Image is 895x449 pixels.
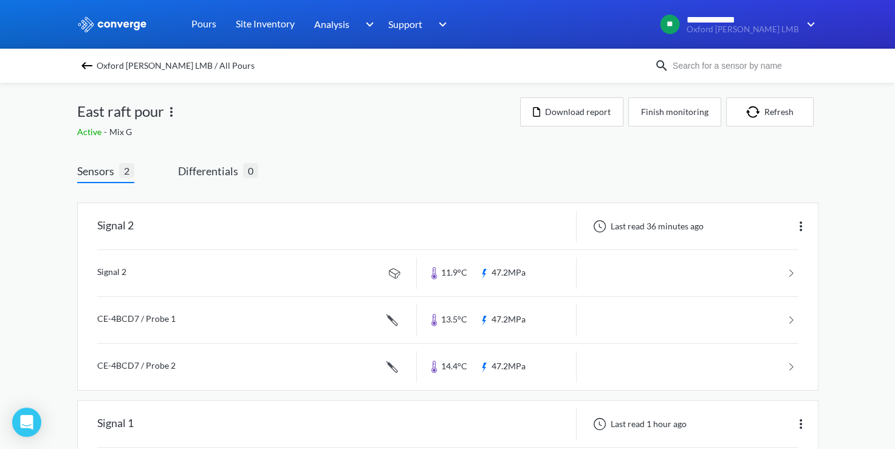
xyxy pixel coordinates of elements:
img: more.svg [794,219,808,234]
span: Support [388,16,422,32]
img: icon-refresh.svg [746,106,764,118]
div: Last read 1 hour ago [586,417,690,431]
img: downArrow.svg [431,17,450,32]
span: 2 [119,163,134,178]
img: more.svg [164,105,179,119]
span: 0 [243,163,258,178]
div: Open Intercom Messenger [12,408,41,437]
div: Last read 36 minutes ago [586,219,707,234]
span: Analysis [314,16,349,32]
span: East raft pour [77,100,164,123]
div: Mix G [77,125,520,139]
input: Search for a sensor by name [669,59,816,72]
img: icon-search.svg [654,58,669,73]
button: Download report [520,97,623,127]
span: Active [77,127,104,137]
button: Refresh [726,97,814,127]
div: Signal 1 [97,408,134,440]
span: Oxford [PERSON_NAME] LMB / All Pours [97,57,255,74]
img: downArrow.svg [799,17,818,32]
span: Oxford [PERSON_NAME] LMB [687,25,799,34]
img: logo_ewhite.svg [77,16,148,32]
img: more.svg [794,417,808,431]
button: Finish monitoring [628,97,721,127]
span: Sensors [77,162,119,179]
span: - [104,127,109,137]
img: downArrow.svg [357,17,377,32]
span: Differentials [178,162,243,179]
div: Signal 2 [97,211,134,242]
img: backspace.svg [80,58,94,73]
img: icon-file.svg [533,107,540,117]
